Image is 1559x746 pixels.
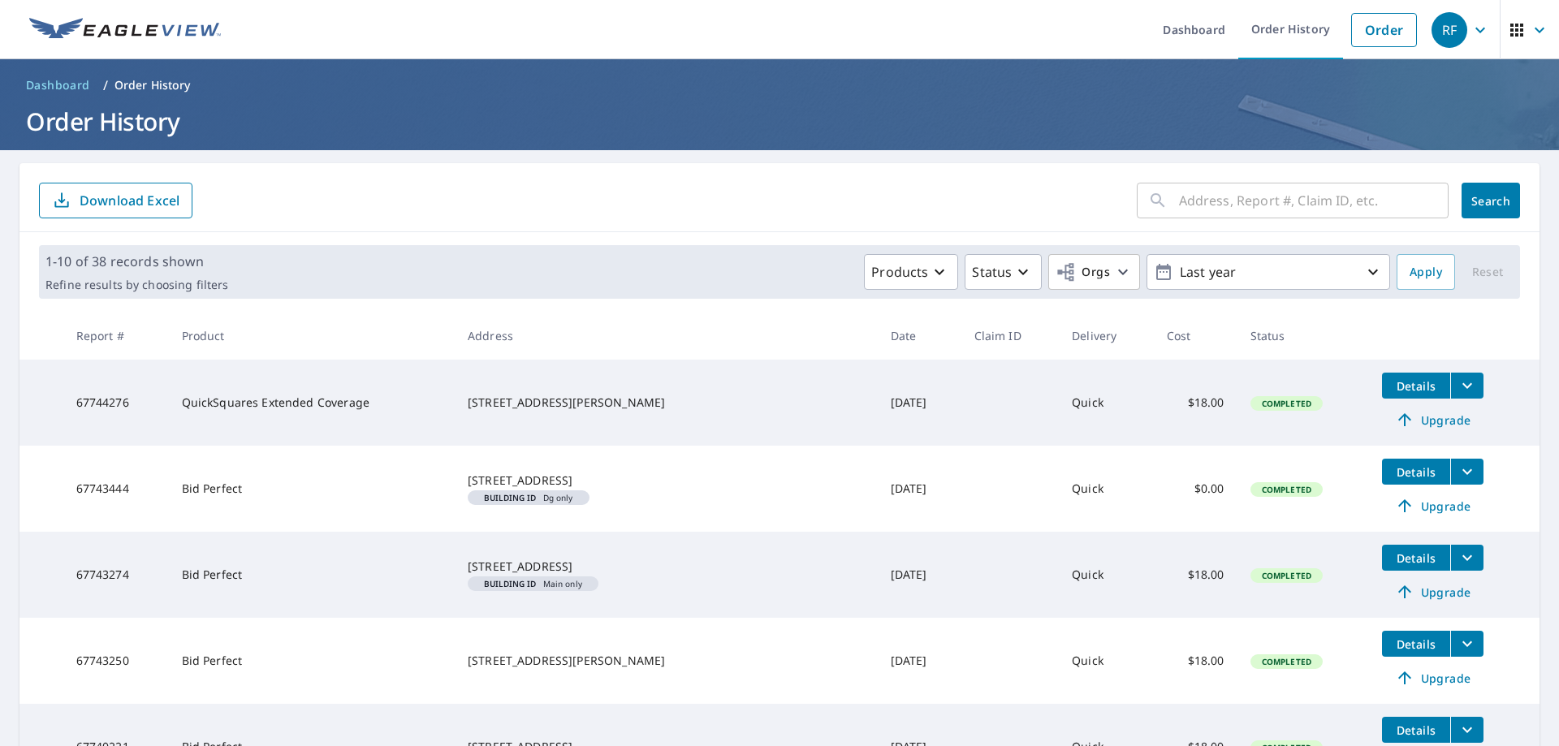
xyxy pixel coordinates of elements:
p: Refine results by choosing filters [45,278,228,292]
td: Quick [1059,360,1154,446]
span: Orgs [1056,262,1110,282]
td: Quick [1059,532,1154,618]
span: Completed [1252,398,1321,409]
p: Last year [1173,258,1363,287]
span: Details [1392,722,1440,738]
button: Orgs [1048,254,1140,290]
td: 67744276 [63,360,169,446]
span: Details [1392,464,1440,480]
td: $0.00 [1154,446,1237,532]
a: Upgrade [1382,407,1483,433]
button: detailsBtn-67740221 [1382,717,1450,743]
th: Status [1237,312,1369,360]
button: Apply [1397,254,1455,290]
td: [DATE] [878,618,961,704]
td: 67743250 [63,618,169,704]
th: Address [455,312,878,360]
a: Dashboard [19,72,97,98]
th: Delivery [1059,312,1154,360]
span: Completed [1252,570,1321,581]
th: Date [878,312,961,360]
button: detailsBtn-67743444 [1382,459,1450,485]
span: Upgrade [1392,496,1474,515]
span: Search [1475,193,1507,209]
span: Upgrade [1392,668,1474,688]
p: Status [972,262,1012,282]
em: Building ID [484,580,537,588]
a: Upgrade [1382,493,1483,519]
li: / [103,75,108,95]
button: detailsBtn-67744276 [1382,373,1450,399]
button: Download Excel [39,183,192,218]
div: RF [1432,12,1467,48]
a: Upgrade [1382,579,1483,605]
div: [STREET_ADDRESS][PERSON_NAME] [468,395,865,411]
th: Cost [1154,312,1237,360]
td: [DATE] [878,446,961,532]
button: filesDropdownBtn-67743250 [1450,631,1483,657]
button: Search [1462,183,1520,218]
td: 67743444 [63,446,169,532]
span: Completed [1252,656,1321,667]
td: [DATE] [878,532,961,618]
button: filesDropdownBtn-67740221 [1450,717,1483,743]
button: Last year [1147,254,1390,290]
th: Report # [63,312,169,360]
td: $18.00 [1154,532,1237,618]
span: Details [1392,550,1440,566]
td: $18.00 [1154,618,1237,704]
p: 1-10 of 38 records shown [45,252,228,271]
a: Order [1351,13,1417,47]
td: [DATE] [878,360,961,446]
span: Upgrade [1392,410,1474,429]
a: Upgrade [1382,665,1483,691]
div: [STREET_ADDRESS] [468,472,865,489]
p: Download Excel [80,192,179,209]
img: EV Logo [29,18,221,42]
input: Address, Report #, Claim ID, etc. [1179,178,1449,223]
span: Dg only [474,494,583,502]
button: Status [965,254,1042,290]
th: Claim ID [961,312,1060,360]
span: Upgrade [1392,582,1474,602]
span: Details [1392,378,1440,394]
button: filesDropdownBtn-67744276 [1450,373,1483,399]
button: detailsBtn-67743274 [1382,545,1450,571]
span: Main only [474,580,592,588]
td: Quick [1059,618,1154,704]
td: Bid Perfect [169,446,455,532]
em: Building ID [484,494,537,502]
p: Order History [114,77,191,93]
td: 67743274 [63,532,169,618]
td: $18.00 [1154,360,1237,446]
h1: Order History [19,105,1540,138]
button: Products [864,254,958,290]
span: Details [1392,636,1440,652]
span: Completed [1252,484,1321,495]
button: filesDropdownBtn-67743444 [1450,459,1483,485]
th: Product [169,312,455,360]
nav: breadcrumb [19,72,1540,98]
td: Bid Perfect [169,532,455,618]
span: Apply [1410,262,1442,282]
td: Bid Perfect [169,618,455,704]
button: detailsBtn-67743250 [1382,631,1450,657]
td: QuickSquares Extended Coverage [169,360,455,446]
button: filesDropdownBtn-67743274 [1450,545,1483,571]
div: [STREET_ADDRESS] [468,558,865,575]
td: Quick [1059,446,1154,532]
div: [STREET_ADDRESS][PERSON_NAME] [468,653,865,669]
span: Dashboard [26,77,90,93]
p: Products [871,262,928,282]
